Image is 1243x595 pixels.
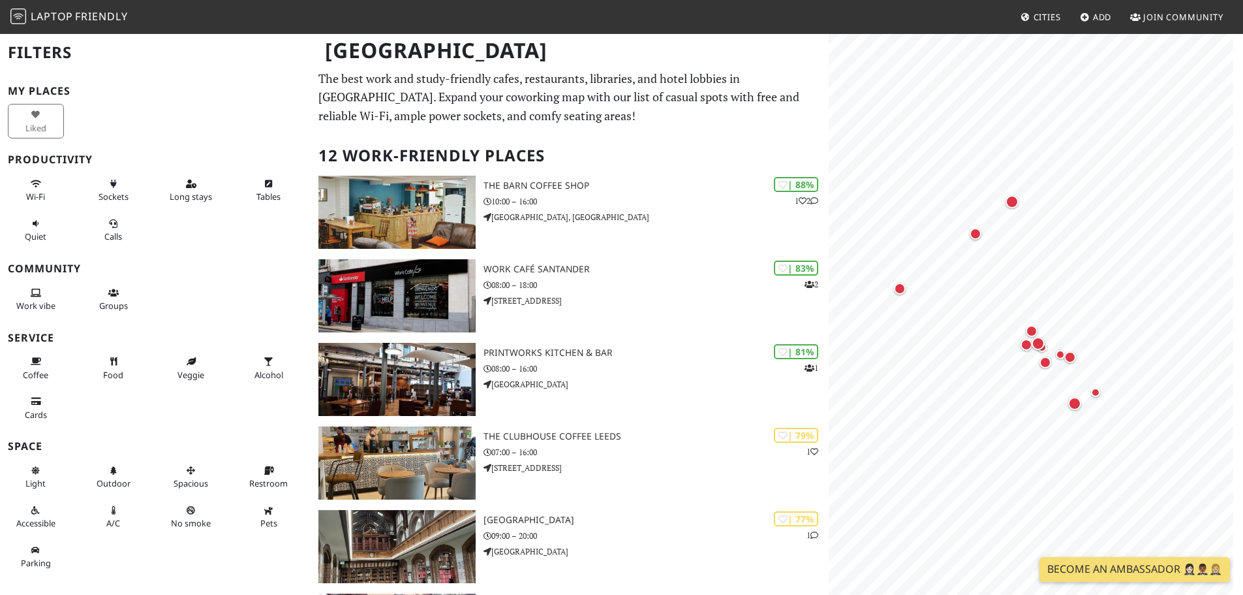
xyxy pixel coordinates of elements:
[8,500,64,534] button: Accessible
[1125,5,1229,29] a: Join Community
[806,529,818,541] p: 1
[8,440,303,453] h3: Space
[1025,330,1051,357] div: Map marker
[163,500,219,534] button: No smoke
[1093,11,1112,23] span: Add
[8,391,64,425] button: Cards
[106,517,120,529] span: Air conditioned
[805,278,818,291] p: 2
[774,511,818,526] div: | 77%
[8,539,64,574] button: Parking
[318,510,476,583] img: Leeds Central Library
[774,177,818,192] div: | 88%
[8,213,64,248] button: Quiet
[483,264,829,275] h3: Work Café Santander
[16,300,55,312] span: People working
[1039,557,1230,582] a: Become an Ambassador 🤵🏻‍♀️🤵🏾‍♂️🤵🏼‍♀️
[1057,344,1083,370] div: Map marker
[23,369,48,381] span: Coffee
[26,191,45,202] span: Stable Wi-Fi
[10,8,26,24] img: LaptopFriendly
[241,500,297,534] button: Pets
[962,221,989,247] div: Map marker
[1032,349,1058,376] div: Map marker
[318,136,821,176] h2: 12 Work-Friendly Places
[311,176,829,249] a: The Barn Coffee Shop | 88% 12 The Barn Coffee Shop 10:00 – 16:00 [GEOGRAPHIC_DATA], [GEOGRAPHIC_D...
[99,300,128,312] span: Group tables
[483,378,829,391] p: [GEOGRAPHIC_DATA]
[8,153,303,166] h3: Productivity
[483,279,829,291] p: 08:00 – 18:00
[318,343,476,416] img: Printworks Kitchen & Bar
[85,500,142,534] button: A/C
[318,176,476,249] img: The Barn Coffee Shop
[241,460,297,494] button: Restroom
[163,173,219,208] button: Long stays
[1075,5,1117,29] a: Add
[774,261,818,276] div: | 83%
[311,259,829,332] a: Work Café Santander | 83% 2 Work Café Santander 08:00 – 18:00 [STREET_ADDRESS]
[483,180,829,191] h3: The Barn Coffee Shop
[85,173,142,208] button: Sockets
[483,362,829,375] p: 08:00 – 16:00
[163,351,219,385] button: Veggie
[1034,11,1061,23] span: Cities
[483,211,829,223] p: [GEOGRAPHIC_DATA], [GEOGRAPHIC_DATA]
[85,351,142,385] button: Food
[483,431,829,442] h3: The Clubhouse Coffee Leeds
[774,428,818,443] div: | 79%
[99,191,129,202] span: Power sockets
[85,282,142,317] button: Groups
[8,85,303,97] h3: My Places
[483,446,829,458] p: 07:00 – 16:00
[31,9,73,24] span: Laptop
[318,259,476,332] img: Work Café Santander
[21,557,51,569] span: Parking
[483,347,829,359] h3: Printworks Kitchen & Bar
[256,191,281,202] span: Work-friendly tables
[1029,334,1055,361] div: Map marker
[25,231,46,242] span: Quiet
[16,517,55,529] span: Accessible
[85,213,142,248] button: Calls
[887,276,913,302] div: Map marker
[104,231,122,242] span: Video/audio calls
[805,362,818,374] p: 1
[25,409,47,421] span: Credit cards
[1062,391,1088,417] div: Map marker
[1015,5,1066,29] a: Cities
[483,530,829,542] p: 09:00 – 20:00
[177,369,204,381] span: Veggie
[311,426,829,500] a: The Clubhouse Coffee Leeds | 79% 1 The Clubhouse Coffee Leeds 07:00 – 16:00 [STREET_ADDRESS]
[25,477,46,489] span: Natural light
[774,344,818,359] div: | 81%
[311,343,829,416] a: Printworks Kitchen & Bar | 81% 1 Printworks Kitchen & Bar 08:00 – 16:00 [GEOGRAPHIC_DATA]
[1013,332,1039,358] div: Map marker
[795,195,818,207] p: 1 2
[170,191,212,202] span: Long stays
[483,462,829,474] p: [STREET_ADDRESS]
[318,426,476,500] img: The Clubhouse Coffee Leeds
[806,445,818,458] p: 1
[999,189,1025,215] div: Map marker
[254,369,283,381] span: Alcohol
[249,477,288,489] span: Restroom
[315,33,826,69] h1: [GEOGRAPHIC_DATA]
[8,351,64,385] button: Coffee
[311,510,829,583] a: Leeds Central Library | 77% 1 [GEOGRAPHIC_DATA] 09:00 – 20:00 [GEOGRAPHIC_DATA]
[241,351,297,385] button: Alcohol
[85,460,142,494] button: Outdoor
[1082,379,1109,406] div: Map marker
[8,332,303,344] h3: Service
[260,517,277,529] span: Pet friendly
[163,460,219,494] button: Spacious
[8,460,64,494] button: Light
[1143,11,1223,23] span: Join Community
[483,545,829,558] p: [GEOGRAPHIC_DATA]
[1019,318,1045,344] div: Map marker
[103,369,123,381] span: Food
[483,195,829,208] p: 10:00 – 16:00
[483,295,829,307] p: [STREET_ADDRESS]
[10,6,128,29] a: LaptopFriendly LaptopFriendly
[1047,342,1073,368] div: Map marker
